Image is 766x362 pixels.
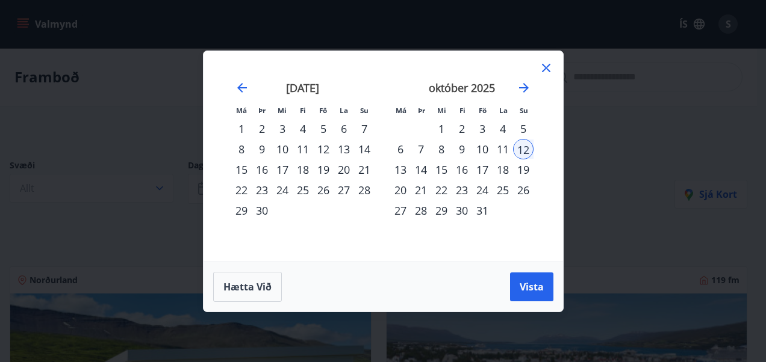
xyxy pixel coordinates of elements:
div: 11 [493,139,513,159]
td: Choose fimmtudagur, 18. september 2025 as your check-out date. It’s available. [293,159,313,180]
td: Choose föstudagur, 24. október 2025 as your check-out date. It’s available. [472,180,493,200]
td: Choose fimmtudagur, 9. október 2025 as your check-out date. It’s available. [452,139,472,159]
td: Choose miðvikudagur, 10. september 2025 as your check-out date. It’s available. [272,139,293,159]
div: 9 [252,139,272,159]
div: 3 [272,118,293,139]
div: 12 [313,139,334,159]
td: Choose föstudagur, 17. október 2025 as your check-out date. It’s available. [472,159,493,180]
small: Fi [459,106,466,115]
div: 15 [231,159,252,180]
div: 7 [411,139,431,159]
td: Choose föstudagur, 26. september 2025 as your check-out date. It’s available. [313,180,334,200]
td: Choose þriðjudagur, 7. október 2025 as your check-out date. It’s available. [411,139,431,159]
td: Choose fimmtudagur, 16. október 2025 as your check-out date. It’s available. [452,159,472,180]
div: Calendar [218,66,549,247]
div: 22 [431,180,452,200]
td: Choose mánudagur, 8. september 2025 as your check-out date. It’s available. [231,139,252,159]
td: Choose þriðjudagur, 2. september 2025 as your check-out date. It’s available. [252,118,272,139]
td: Choose miðvikudagur, 3. september 2025 as your check-out date. It’s available. [272,118,293,139]
div: 26 [513,180,534,200]
div: 22 [231,180,252,200]
div: 10 [272,139,293,159]
td: Choose mánudagur, 13. október 2025 as your check-out date. It’s available. [390,159,411,180]
div: 1 [431,118,452,139]
td: Selected as start date. sunnudagur, 12. október 2025 [513,139,534,159]
td: Choose sunnudagur, 19. október 2025 as your check-out date. It’s available. [513,159,534,180]
small: Þr [418,106,425,115]
div: 6 [334,118,354,139]
div: 29 [231,200,252,221]
div: 15 [431,159,452,180]
div: 19 [513,159,534,180]
small: Mi [278,106,287,115]
td: Choose þriðjudagur, 21. október 2025 as your check-out date. It’s available. [411,180,431,200]
small: Þr [258,106,266,115]
small: Má [236,106,247,115]
td: Choose sunnudagur, 21. september 2025 as your check-out date. It’s available. [354,159,375,180]
div: 8 [231,139,252,159]
div: 14 [354,139,375,159]
div: 23 [252,180,272,200]
div: 20 [334,159,354,180]
td: Choose fimmtudagur, 23. október 2025 as your check-out date. It’s available. [452,180,472,200]
td: Choose sunnudagur, 14. september 2025 as your check-out date. It’s available. [354,139,375,159]
td: Choose miðvikudagur, 24. september 2025 as your check-out date. It’s available. [272,180,293,200]
div: 30 [252,200,272,221]
td: Choose þriðjudagur, 9. september 2025 as your check-out date. It’s available. [252,139,272,159]
td: Choose mánudagur, 6. október 2025 as your check-out date. It’s available. [390,139,411,159]
div: 31 [472,200,493,221]
td: Choose mánudagur, 15. september 2025 as your check-out date. It’s available. [231,159,252,180]
div: 27 [390,200,411,221]
td: Choose fimmtudagur, 4. september 2025 as your check-out date. It’s available. [293,118,313,139]
td: Choose föstudagur, 3. október 2025 as your check-out date. It’s available. [472,118,493,139]
div: 25 [293,180,313,200]
div: 5 [313,118,334,139]
div: 9 [452,139,472,159]
td: Choose laugardagur, 25. október 2025 as your check-out date. It’s available. [493,180,513,200]
div: 16 [452,159,472,180]
small: Fö [479,106,487,115]
td: Choose mánudagur, 29. september 2025 as your check-out date. It’s available. [231,200,252,221]
div: 4 [493,118,513,139]
td: Choose miðvikudagur, 1. október 2025 as your check-out date. It’s available. [431,118,452,139]
div: 8 [431,139,452,159]
div: 13 [390,159,411,180]
button: Hætta við [213,272,282,302]
td: Choose föstudagur, 12. september 2025 as your check-out date. It’s available. [313,139,334,159]
td: Choose laugardagur, 13. september 2025 as your check-out date. It’s available. [334,139,354,159]
div: 29 [431,200,452,221]
td: Choose miðvikudagur, 15. október 2025 as your check-out date. It’s available. [431,159,452,180]
td: Choose þriðjudagur, 30. september 2025 as your check-out date. It’s available. [252,200,272,221]
div: 6 [390,139,411,159]
td: Choose föstudagur, 31. október 2025 as your check-out date. It’s available. [472,200,493,221]
td: Choose laugardagur, 27. september 2025 as your check-out date. It’s available. [334,180,354,200]
strong: október 2025 [429,81,495,95]
div: 25 [493,180,513,200]
div: 11 [293,139,313,159]
td: Choose miðvikudagur, 8. október 2025 as your check-out date. It’s available. [431,139,452,159]
td: Choose mánudagur, 27. október 2025 as your check-out date. It’s available. [390,200,411,221]
div: 23 [452,180,472,200]
div: 17 [472,159,493,180]
small: Mi [437,106,446,115]
td: Choose miðvikudagur, 29. október 2025 as your check-out date. It’s available. [431,200,452,221]
td: Choose þriðjudagur, 23. september 2025 as your check-out date. It’s available. [252,180,272,200]
small: La [340,106,348,115]
div: 2 [252,118,272,139]
div: 21 [354,159,375,180]
div: 28 [411,200,431,221]
td: Choose mánudagur, 22. september 2025 as your check-out date. It’s available. [231,180,252,200]
button: Vista [510,272,553,301]
td: Choose þriðjudagur, 16. september 2025 as your check-out date. It’s available. [252,159,272,180]
td: Choose laugardagur, 11. október 2025 as your check-out date. It’s available. [493,139,513,159]
div: 10 [472,139,493,159]
div: 2 [452,118,472,139]
strong: [DATE] [286,81,319,95]
small: Fi [300,106,306,115]
td: Choose laugardagur, 4. október 2025 as your check-out date. It’s available. [493,118,513,139]
div: 12 [513,139,534,159]
td: Choose sunnudagur, 5. október 2025 as your check-out date. It’s available. [513,118,534,139]
td: Choose laugardagur, 6. september 2025 as your check-out date. It’s available. [334,118,354,139]
span: Vista [520,280,544,293]
div: 24 [272,180,293,200]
